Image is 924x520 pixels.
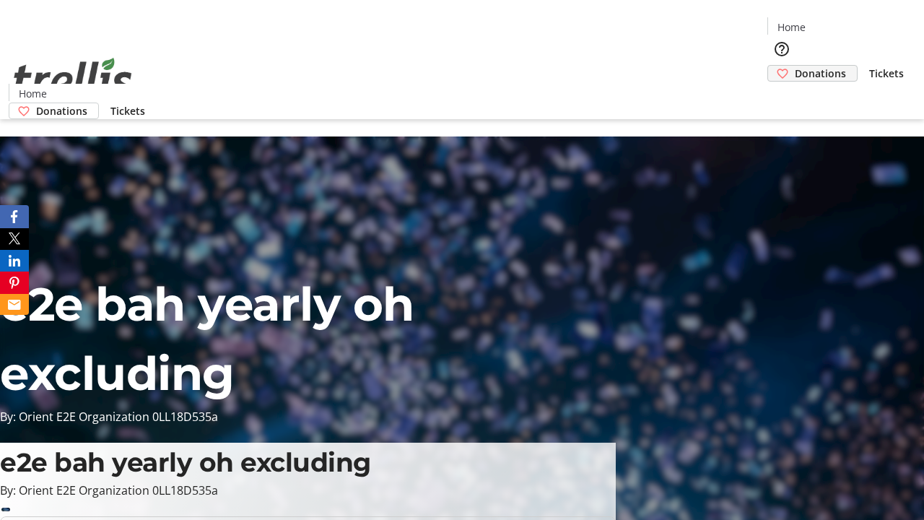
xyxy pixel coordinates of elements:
a: Tickets [858,66,915,81]
img: Orient E2E Organization 0LL18D535a's Logo [9,42,137,114]
a: Home [9,86,56,101]
a: Donations [9,103,99,119]
a: Home [768,19,814,35]
a: Donations [767,65,858,82]
button: Cart [767,82,796,110]
span: Donations [795,66,846,81]
span: Home [777,19,806,35]
span: Tickets [869,66,904,81]
span: Home [19,86,47,101]
a: Tickets [99,103,157,118]
button: Help [767,35,796,64]
span: Tickets [110,103,145,118]
span: Donations [36,103,87,118]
